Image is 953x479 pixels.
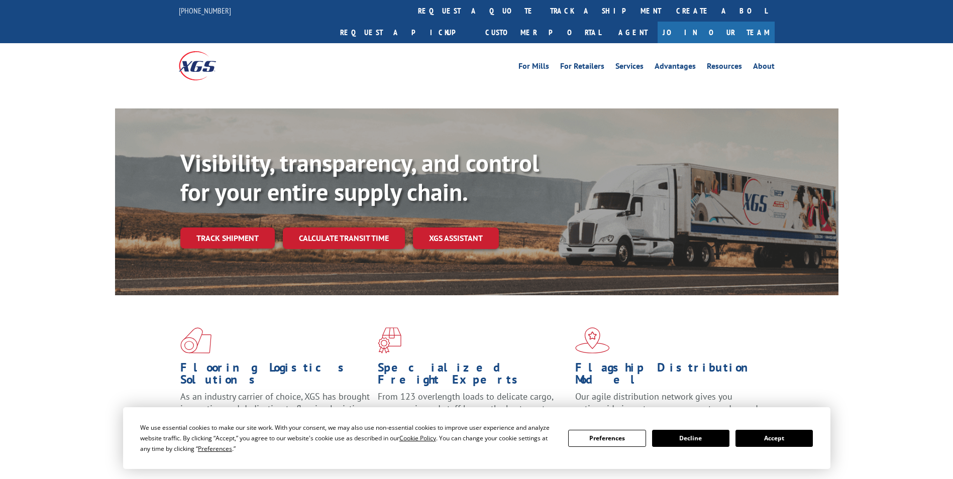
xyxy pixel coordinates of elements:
a: Request a pickup [333,22,478,43]
h1: Flagship Distribution Model [575,362,765,391]
a: Customer Portal [478,22,608,43]
div: We use essential cookies to make our site work. With your consent, we may also use non-essential ... [140,422,556,454]
a: Calculate transit time [283,227,405,249]
span: Cookie Policy [399,434,436,442]
img: xgs-icon-total-supply-chain-intelligence-red [180,327,211,353]
a: About [753,62,775,73]
a: Resources [707,62,742,73]
div: Cookie Consent Prompt [123,407,830,469]
a: Agent [608,22,658,43]
span: Our agile distribution network gives you nationwide inventory management on demand. [575,391,760,414]
a: For Mills [518,62,549,73]
a: Services [615,62,644,73]
p: From 123 overlength loads to delicate cargo, our experienced staff knows the best way to move you... [378,391,568,435]
span: Preferences [198,444,232,453]
img: xgs-icon-focused-on-flooring-red [378,327,401,353]
a: Track shipment [180,227,275,249]
button: Accept [735,430,813,447]
button: Preferences [568,430,646,447]
h1: Flooring Logistics Solutions [180,362,370,391]
a: XGS ASSISTANT [413,227,499,249]
button: Decline [652,430,729,447]
img: xgs-icon-flagship-distribution-model-red [575,327,610,353]
a: Advantages [655,62,696,73]
h1: Specialized Freight Experts [378,362,568,391]
b: Visibility, transparency, and control for your entire supply chain. [180,147,539,207]
a: [PHONE_NUMBER] [179,6,231,16]
span: As an industry carrier of choice, XGS has brought innovation and dedication to flooring logistics... [180,391,370,426]
a: Join Our Team [658,22,775,43]
a: For Retailers [560,62,604,73]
